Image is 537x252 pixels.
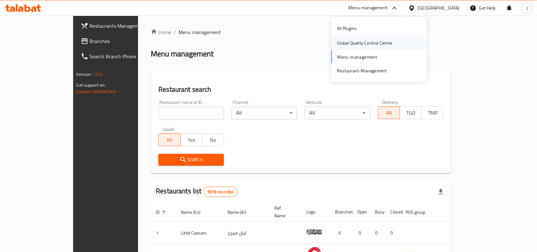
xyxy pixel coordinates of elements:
[352,222,370,244] td: 0
[337,25,357,32] div: All Plugins
[176,222,222,244] td: Little Caesars
[76,33,163,49] a: Branches
[204,189,237,195] span: 9976 record(s)
[203,187,238,197] div: Total records count
[90,53,158,60] span: Search Branch Phone
[385,222,401,244] td: 0
[222,222,269,244] td: ليتل سيزرز
[400,106,422,119] button: TGO
[180,133,202,146] button: Yes
[151,28,451,36] nav: breadcrumb
[202,133,224,146] button: No
[76,87,117,96] a: Support.OpsPlatform
[76,70,92,78] span: Version:
[330,222,352,244] td: 6
[181,208,209,216] span: Name (En)
[305,107,370,119] div: All
[382,100,398,104] label: Delivery
[370,202,385,222] th: Busy
[163,127,175,132] label: Upsell
[422,106,443,119] button: TMP
[93,70,103,78] span: 1.0.0
[227,208,255,216] span: Name (Ar)
[381,108,397,118] span: All
[301,202,330,222] th: Logo
[403,108,419,118] span: TGO
[378,106,400,119] button: All
[527,4,528,11] span: z
[337,67,387,74] div: Restaurant-Management
[337,40,393,47] div: Global Quality Control Center
[352,202,370,222] th: Open
[76,49,163,64] a: Search Branch Phone
[330,202,352,222] th: Branches
[406,208,433,216] span: POS group
[151,222,176,244] td: 1
[158,85,443,94] h2: Restaurant search
[158,133,180,146] button: All
[156,208,168,216] span: ID
[164,156,219,164] span: Search
[385,202,401,222] th: Closed
[178,28,221,36] span: Menu management
[274,204,294,220] span: Ref. Name
[306,224,322,240] img: Little Caesars
[151,49,213,59] h2: Menu management
[205,135,221,145] span: No
[370,222,385,244] td: 0
[76,18,163,33] a: Restaurants Management
[174,28,176,36] li: /
[349,4,388,12] div: Menu-management
[76,81,106,89] span: Get support on:
[433,184,449,199] div: Export file
[232,107,297,119] div: All
[183,135,200,145] span: Yes
[418,4,460,11] div: [GEOGRAPHIC_DATA]
[158,154,224,166] button: Search
[156,186,238,197] h2: Restaurants list
[158,107,224,119] input: Search for restaurant name or ID..
[424,108,441,118] span: TMP
[90,37,158,45] span: Branches
[161,135,178,145] span: All
[90,22,158,30] span: Restaurants Management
